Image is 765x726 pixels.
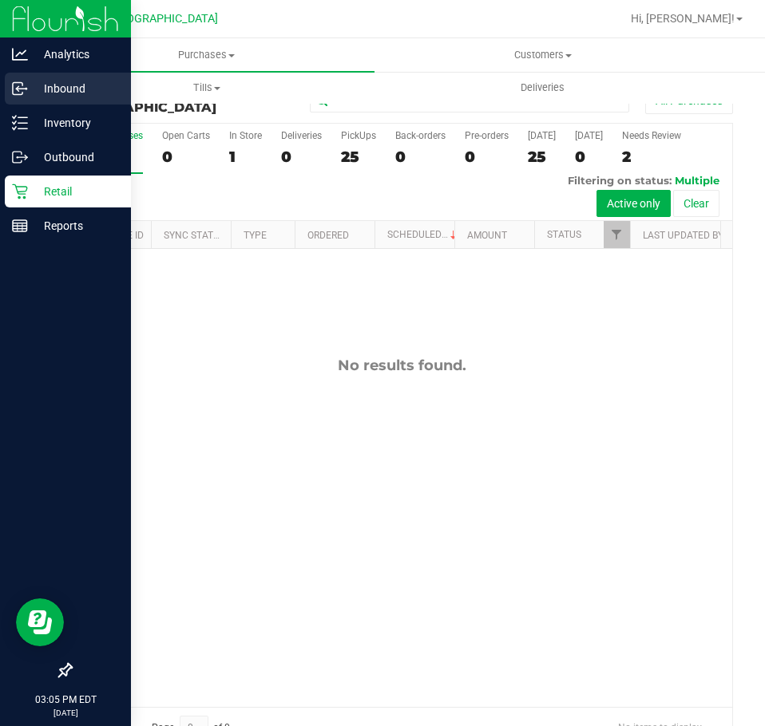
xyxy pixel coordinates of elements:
[597,190,671,217] button: Active only
[673,190,719,217] button: Clear
[375,71,711,105] a: Deliveries
[7,707,124,719] p: [DATE]
[395,148,446,166] div: 0
[604,221,630,248] a: Filter
[528,148,556,166] div: 25
[28,113,124,132] p: Inventory
[16,598,64,646] iframe: Resource center
[281,130,322,141] div: Deliveries
[575,130,603,141] div: [DATE]
[164,230,225,241] a: Sync Status
[341,148,376,166] div: 25
[387,229,460,240] a: Scheduled
[229,130,262,141] div: In Store
[7,692,124,707] p: 03:05 PM EDT
[341,130,376,141] div: PickUps
[575,148,603,166] div: 0
[622,130,681,141] div: Needs Review
[70,100,216,115] span: [GEOGRAPHIC_DATA]
[28,182,124,201] p: Retail
[395,130,446,141] div: Back-orders
[71,357,732,374] div: No results found.
[622,148,681,166] div: 2
[499,81,586,95] span: Deliveries
[70,86,291,114] h3: Purchase Summary:
[12,81,28,97] inline-svg: Inbound
[109,12,218,26] span: [GEOGRAPHIC_DATA]
[281,148,322,166] div: 0
[162,148,210,166] div: 0
[39,81,374,95] span: Tills
[28,79,124,98] p: Inbound
[568,174,672,187] span: Filtering on status:
[12,46,28,62] inline-svg: Analytics
[28,148,124,167] p: Outbound
[38,71,375,105] a: Tills
[465,130,509,141] div: Pre-orders
[12,115,28,131] inline-svg: Inventory
[229,148,262,166] div: 1
[375,38,711,72] a: Customers
[547,229,581,240] a: Status
[528,130,556,141] div: [DATE]
[467,230,507,241] a: Amount
[307,230,349,241] a: Ordered
[643,230,723,241] a: Last Updated By
[38,48,375,62] span: Purchases
[244,230,267,241] a: Type
[12,183,28,199] inline-svg: Retail
[465,148,509,166] div: 0
[28,216,124,235] p: Reports
[12,218,28,234] inline-svg: Reports
[28,45,124,64] p: Analytics
[375,48,710,62] span: Customers
[12,149,28,165] inline-svg: Outbound
[675,174,719,187] span: Multiple
[162,130,210,141] div: Open Carts
[38,38,375,72] a: Purchases
[631,12,735,25] span: Hi, [PERSON_NAME]!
